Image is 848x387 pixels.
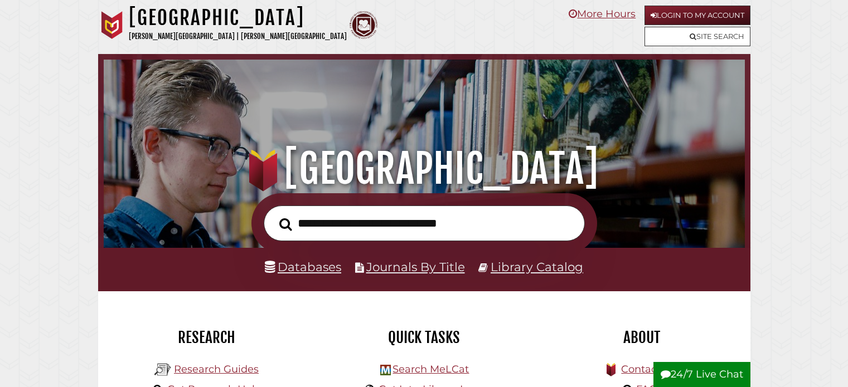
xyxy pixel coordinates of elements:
[541,328,742,347] h2: About
[392,363,469,375] a: Search MeLCat
[380,365,391,375] img: Hekman Library Logo
[621,363,676,375] a: Contact Us
[129,30,347,43] p: [PERSON_NAME][GEOGRAPHIC_DATA] | [PERSON_NAME][GEOGRAPHIC_DATA]
[645,27,750,46] a: Site Search
[265,259,341,274] a: Databases
[274,214,298,234] button: Search
[279,217,292,231] i: Search
[645,6,750,25] a: Login to My Account
[98,11,126,39] img: Calvin University
[491,259,583,274] a: Library Catalog
[129,6,347,30] h1: [GEOGRAPHIC_DATA]
[106,328,307,347] h2: Research
[569,8,636,20] a: More Hours
[174,363,259,375] a: Research Guides
[366,259,465,274] a: Journals By Title
[324,328,525,347] h2: Quick Tasks
[116,144,731,193] h1: [GEOGRAPHIC_DATA]
[154,361,171,378] img: Hekman Library Logo
[350,11,377,39] img: Calvin Theological Seminary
